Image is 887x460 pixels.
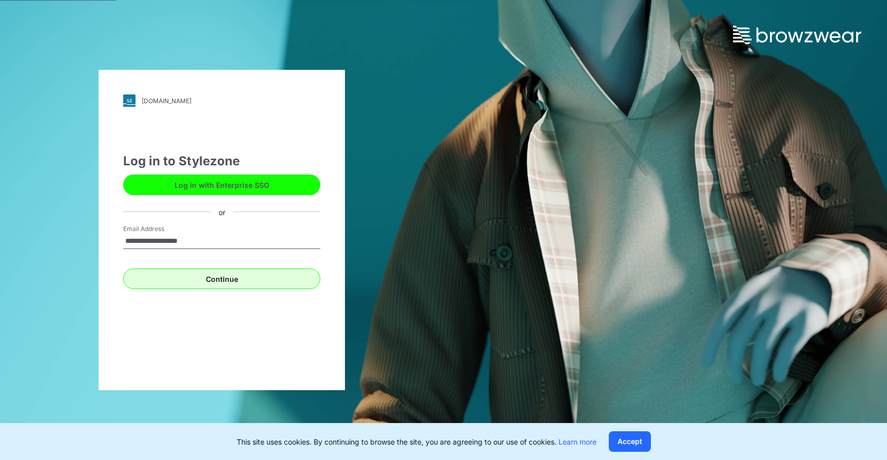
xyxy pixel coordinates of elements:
a: Learn more [558,437,596,446]
a: [DOMAIN_NAME] [123,94,320,107]
p: This site uses cookies. By continuing to browse the site, you are agreeing to our use of cookies. [237,436,596,447]
img: svg+xml;base64,PHN2ZyB3aWR0aD0iMjgiIGhlaWdodD0iMjgiIHZpZXdCb3g9IjAgMCAyOCAyOCIgZmlsbD0ibm9uZSIgeG... [123,94,136,107]
img: browzwear-logo.73288ffb.svg [733,26,861,44]
button: Log in with Enterprise SSO [123,175,320,195]
label: Email Address [123,224,195,234]
button: Continue [123,269,320,289]
div: Log in to Stylezone [123,152,320,170]
div: or [210,206,234,217]
button: Accept [609,431,651,452]
div: [DOMAIN_NAME] [142,97,191,105]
